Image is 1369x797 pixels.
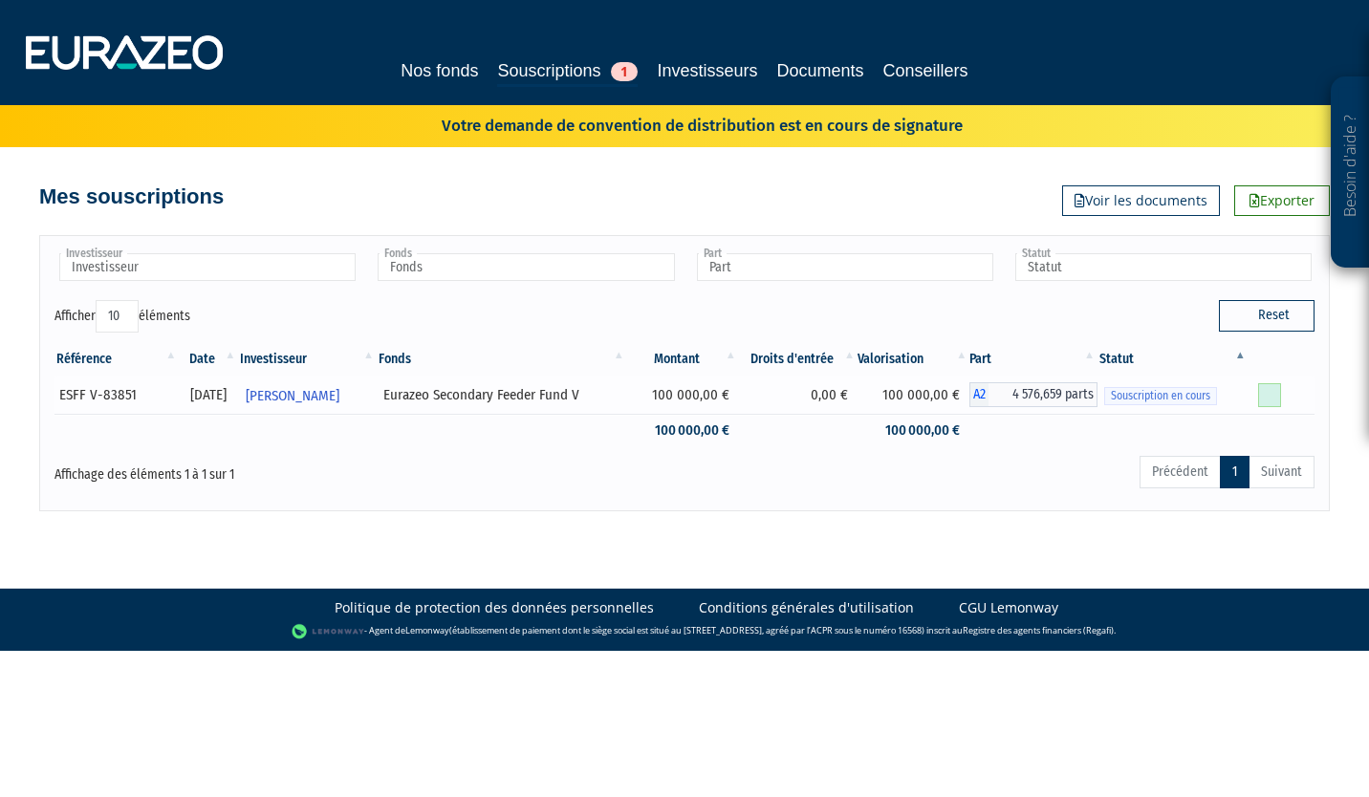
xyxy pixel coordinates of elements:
th: Investisseur: activer pour trier la colonne par ordre croissant [238,343,377,376]
span: [PERSON_NAME] [246,378,339,414]
div: ESFF V-83851 [59,385,172,405]
a: Conseillers [883,57,968,84]
button: Reset [1219,300,1315,331]
div: A2 - Eurazeo Secondary Feeder Fund V [969,382,1097,407]
td: 100 000,00 € [858,376,969,414]
img: 1732889491-logotype_eurazeo_blanc_rvb.png [26,35,223,70]
i: Voir l'investisseur [362,378,369,414]
select: Afficheréléments [96,300,139,333]
span: 4 576,659 parts [989,382,1097,407]
a: 1 [1220,456,1249,488]
div: - Agent de (établissement de paiement dont le siège social est situé au [STREET_ADDRESS], agréé p... [19,622,1350,641]
a: Registre des agents financiers (Regafi) [963,624,1114,636]
a: Voir les documents [1062,185,1220,216]
span: A2 [969,382,989,407]
img: logo-lemonway.png [292,622,365,641]
a: Nos fonds [401,57,478,84]
a: Documents [777,57,864,84]
th: Fonds: activer pour trier la colonne par ordre croissant [377,343,627,376]
a: Lemonway [405,624,449,636]
td: 100 000,00 € [627,376,739,414]
td: 100 000,00 € [858,414,969,447]
a: Investisseurs [657,57,757,84]
th: Date: activer pour trier la colonne par ordre croissant [179,343,238,376]
div: Eurazeo Secondary Feeder Fund V [383,385,620,405]
a: CGU Lemonway [959,598,1058,617]
span: Souscription en cours [1104,387,1217,405]
a: Exporter [1234,185,1330,216]
a: Politique de protection des données personnelles [335,598,654,617]
a: Conditions générales d'utilisation [699,598,914,617]
th: Droits d'entrée: activer pour trier la colonne par ordre croissant [739,343,858,376]
span: 1 [611,62,638,81]
p: Votre demande de convention de distribution est en cours de signature [386,110,963,138]
label: Afficher éléments [54,300,190,333]
div: Affichage des éléments 1 à 1 sur 1 [54,454,563,485]
td: 0,00 € [739,376,858,414]
th: Part: activer pour trier la colonne par ordre croissant [969,343,1097,376]
a: Souscriptions1 [497,57,638,87]
th: Valorisation: activer pour trier la colonne par ordre croissant [858,343,969,376]
p: Besoin d'aide ? [1339,87,1361,259]
th: Statut : activer pour trier la colonne par ordre d&eacute;croissant [1097,343,1249,376]
a: [PERSON_NAME] [238,376,377,414]
th: Référence : activer pour trier la colonne par ordre croissant [54,343,179,376]
th: Montant: activer pour trier la colonne par ordre croissant [627,343,739,376]
i: [Français] Personne physique [141,390,152,401]
td: 100 000,00 € [627,414,739,447]
h4: Mes souscriptions [39,185,224,208]
div: [DATE] [185,385,231,405]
